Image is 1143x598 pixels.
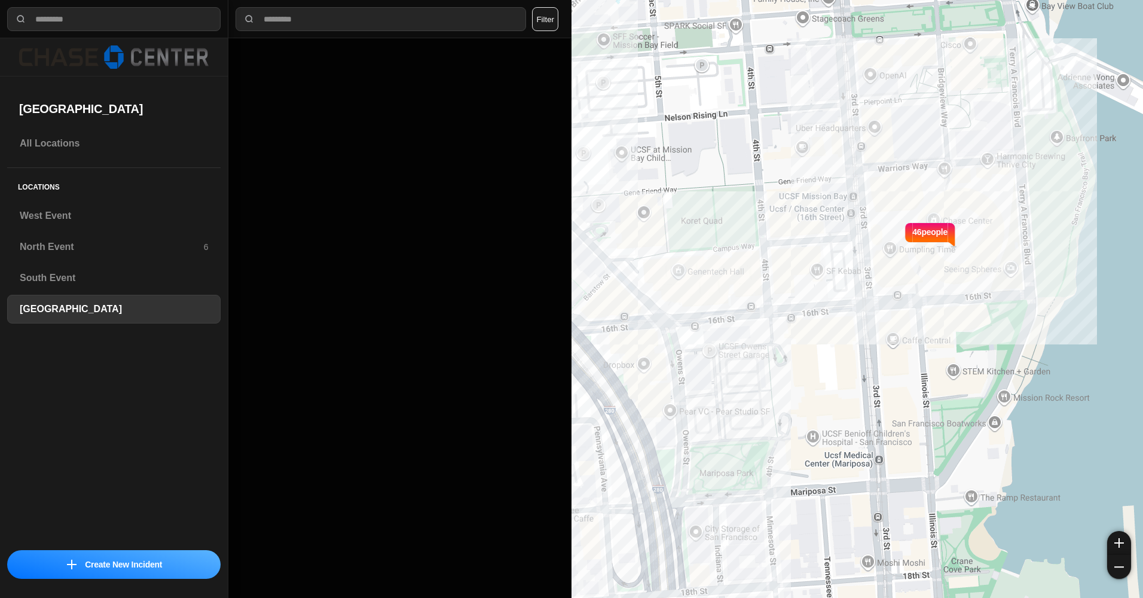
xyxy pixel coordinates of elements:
a: All Locations [7,129,221,158]
a: South Event [7,264,221,292]
img: zoom-out [1114,562,1124,572]
a: West Event [7,202,221,230]
h3: All Locations [20,136,208,151]
button: iconCreate New Incident [7,550,221,579]
button: Filter [532,7,558,31]
p: 6 [204,241,209,253]
p: Create New Incident [85,559,162,570]
img: search [243,13,255,25]
img: zoom-in [1114,538,1124,548]
img: icon [67,560,77,569]
h5: Locations [7,168,221,202]
h2: [GEOGRAPHIC_DATA] [19,100,209,117]
h3: [GEOGRAPHIC_DATA] [20,302,208,316]
a: [GEOGRAPHIC_DATA] [7,295,221,324]
img: notch [948,221,956,248]
img: search [15,13,27,25]
img: logo [19,45,209,69]
h3: North Event [20,240,204,254]
a: North Event6 [7,233,221,261]
button: zoom-out [1107,555,1131,579]
button: zoom-in [1107,531,1131,555]
img: notch [903,221,912,248]
h3: South Event [20,271,208,285]
p: 46 people [912,226,948,252]
h3: West Event [20,209,208,223]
